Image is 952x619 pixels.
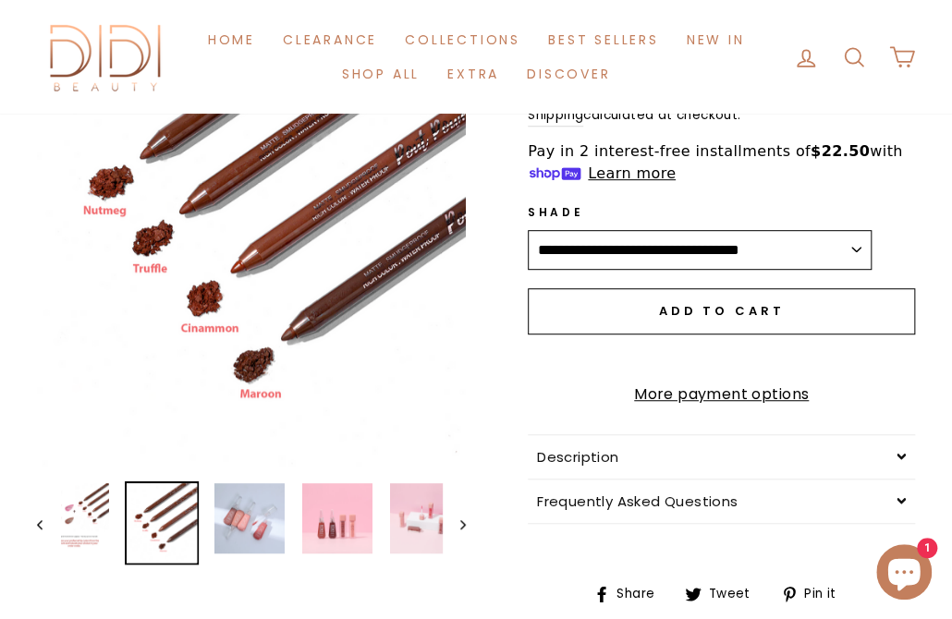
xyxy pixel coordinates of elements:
[513,57,624,91] a: Discover
[214,483,285,553] img: Pout Power Brown Honey Lip Liner Set
[37,18,176,95] img: Didi Beauty Co.
[537,492,738,511] span: Frequently Asked Questions
[528,382,915,407] a: More payment options
[39,483,109,553] img: Pout Power Brown Honey Lip Liner Set
[390,483,460,553] img: Pout Power Brown Honey Lip Liner Set
[801,584,849,604] span: Pin it
[433,57,513,91] a: Extra
[269,22,391,56] a: Clearance
[614,584,668,604] span: Share
[127,483,197,563] img: Pout Power Brown Honey Lip Liner Set
[871,544,937,604] inbox-online-store-chat: Shopify online store chat
[37,481,60,566] button: Previous
[528,203,872,221] label: Shade
[537,447,618,467] span: Description
[194,22,269,56] a: Home
[328,57,433,91] a: Shop All
[659,302,785,320] span: Add to cart
[534,22,673,56] a: Best Sellers
[176,22,776,91] ul: Primary
[443,481,466,566] button: Next
[528,105,915,127] small: calculated at checkout.
[706,584,764,604] span: Tweet
[391,22,534,56] a: Collections
[528,288,915,334] button: Add to cart
[673,22,759,56] a: New in
[302,483,372,553] img: Pout Power Brown Honey Lip Liner Set
[528,105,583,127] a: Shipping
